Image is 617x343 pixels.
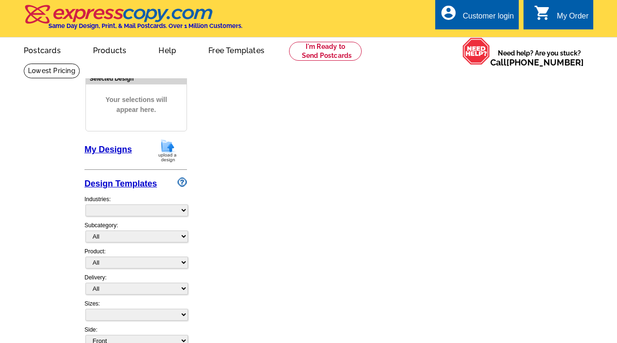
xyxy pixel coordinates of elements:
[84,247,187,273] div: Product:
[143,38,191,61] a: Help
[557,12,589,25] div: My Order
[84,179,157,188] a: Design Templates
[463,12,514,25] div: Customer login
[155,139,180,163] img: upload-design
[93,85,179,124] span: Your selections will appear here.
[24,11,243,29] a: Same Day Design, Print, & Mail Postcards. Over 1 Million Customers.
[506,57,584,67] a: [PHONE_NUMBER]
[178,177,187,187] img: design-wizard-help-icon.png
[78,38,142,61] a: Products
[84,273,187,299] div: Delivery:
[534,4,551,21] i: shopping_cart
[193,38,280,61] a: Free Templates
[534,10,589,22] a: shopping_cart My Order
[440,4,457,21] i: account_circle
[86,74,187,83] div: Selected Design
[84,299,187,325] div: Sizes:
[490,57,584,67] span: Call
[48,22,243,29] h4: Same Day Design, Print, & Mail Postcards. Over 1 Million Customers.
[462,37,490,65] img: help
[84,190,187,221] div: Industries:
[490,48,589,67] span: Need help? Are you stuck?
[9,38,76,61] a: Postcards
[440,10,514,22] a: account_circle Customer login
[84,145,132,154] a: My Designs
[84,221,187,247] div: Subcategory:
